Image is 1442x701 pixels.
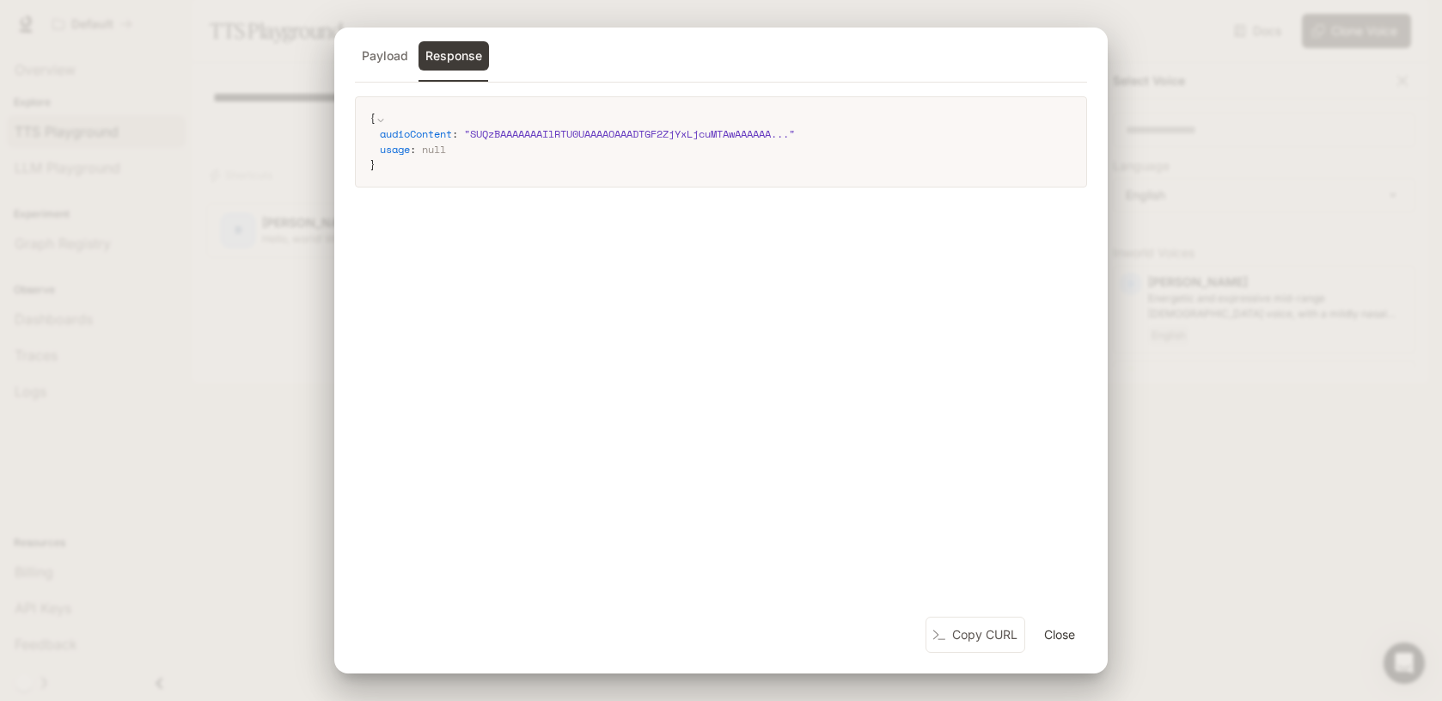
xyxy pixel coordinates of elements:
span: usage [380,142,410,157]
span: audioContent [380,126,452,141]
button: Close [1032,618,1087,652]
div: : [380,126,1072,142]
button: Response [419,41,489,71]
button: Copy CURL [926,617,1025,654]
span: null [422,142,446,157]
div: : [380,142,1072,157]
span: { [370,111,376,126]
button: Payload [355,41,415,71]
span: " SUQzBAAAAAAAIlRTU0UAAAAOAAADTGF2ZjYxLjcuMTAwAAAAAA ... " [464,126,795,141]
span: } [370,157,376,172]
